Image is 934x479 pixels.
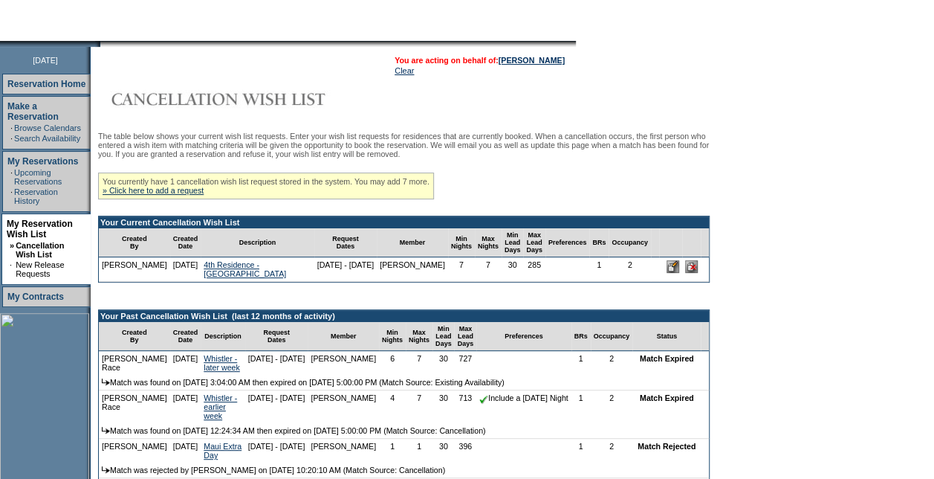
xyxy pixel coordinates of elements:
td: 7 [448,257,475,282]
td: Max Lead Days [454,322,476,351]
b: » [10,241,14,250]
td: [PERSON_NAME] [99,439,170,463]
a: 4th Residence - [GEOGRAPHIC_DATA] [204,260,286,278]
td: 713 [454,390,476,423]
td: · [10,187,13,205]
td: [DATE] [170,390,201,423]
td: Max Lead Days [523,228,545,257]
td: Member [308,322,379,351]
td: Occupancy [591,322,633,351]
a: Make a Reservation [7,101,59,122]
td: [PERSON_NAME] Race [99,390,170,423]
td: [PERSON_NAME] [99,257,170,282]
td: [PERSON_NAME] [377,257,448,282]
td: 1 [571,390,591,423]
td: 1 [571,351,591,375]
a: New Release Requests [16,260,64,278]
a: [PERSON_NAME] [499,56,565,65]
td: [PERSON_NAME] [308,390,379,423]
span: You are acting on behalf of: [395,56,565,65]
a: My Contracts [7,292,64,302]
td: Max Nights [406,322,432,351]
nobr: [DATE] - [DATE] [248,442,305,451]
td: Description [201,322,245,351]
a: Whistler - later week [204,354,240,372]
td: Min Nights [379,322,406,351]
td: Request Dates [314,228,377,257]
nobr: [DATE] - [DATE] [248,354,305,363]
td: Your Past Cancellation Wish List (last 12 months of activity) [99,310,709,322]
td: Min Lead Days [432,322,455,351]
td: · [10,260,14,278]
td: 7 [406,351,432,375]
td: Occupancy [609,228,651,257]
a: My Reservations [7,156,78,167]
span: [DATE] [33,56,58,65]
nobr: Match Rejected [638,442,695,451]
td: Request Dates [245,322,308,351]
img: arrow.gif [102,379,110,385]
td: Min Nights [448,228,475,257]
td: · [10,134,13,143]
input: Delete this Request [685,260,698,273]
nobr: Include a [DATE] Night [479,393,568,402]
img: arrow.gif [102,427,110,434]
td: Created Date [170,228,201,257]
td: 1 [406,439,432,463]
td: [DATE] [170,351,201,375]
nobr: [DATE] - [DATE] [317,260,374,269]
img: Cancellation Wish List [98,84,395,114]
a: Upcoming Reservations [14,168,62,186]
td: 7 [475,257,502,282]
td: BRs [571,322,591,351]
a: Maui Extra Day [204,442,241,460]
td: Max Nights [475,228,502,257]
td: 2 [591,390,633,423]
td: Description [201,228,314,257]
nobr: Match Expired [640,354,694,363]
a: Reservation Home [7,79,85,89]
td: Preferences [476,322,571,351]
td: BRs [589,228,609,257]
td: [PERSON_NAME] [308,351,379,375]
td: Match was rejected by [PERSON_NAME] on [DATE] 10:20:10 AM (Match Source: Cancellation) [99,463,709,478]
a: Whistler - earlier week [204,393,237,420]
a: » Click here to add a request [103,186,204,195]
a: Search Availability [14,134,80,143]
img: blank.gif [100,41,102,47]
nobr: [DATE] - [DATE] [248,393,305,402]
td: Min Lead Days [502,228,524,257]
td: · [10,168,13,186]
td: Preferences [545,228,590,257]
td: 1 [571,439,591,463]
td: 1 [589,257,609,282]
td: Created Date [170,322,201,351]
td: 4 [379,390,406,423]
td: 2 [591,351,633,375]
td: Created By [99,228,170,257]
td: 30 [432,390,455,423]
td: Status [632,322,701,351]
td: · [10,123,13,132]
a: Clear [395,66,414,75]
td: Created By [99,322,170,351]
td: [PERSON_NAME] [308,439,379,463]
td: 7 [406,390,432,423]
td: 1 [379,439,406,463]
td: 30 [502,257,524,282]
td: 727 [454,351,476,375]
td: 285 [523,257,545,282]
td: 30 [432,351,455,375]
td: Your Current Cancellation Wish List [99,216,709,228]
img: arrow.gif [102,466,110,473]
td: [DATE] [170,257,201,282]
input: Edit this Request [667,260,679,273]
div: You currently have 1 cancellation wish list request stored in the system. You may add 7 more. [98,173,434,199]
img: promoShadowLeftCorner.gif [95,41,100,47]
a: My Reservation Wish List [7,219,73,239]
td: 6 [379,351,406,375]
td: 396 [454,439,476,463]
td: 2 [609,257,651,282]
td: [PERSON_NAME] Race [99,351,170,375]
img: chkSmaller.gif [479,395,488,404]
